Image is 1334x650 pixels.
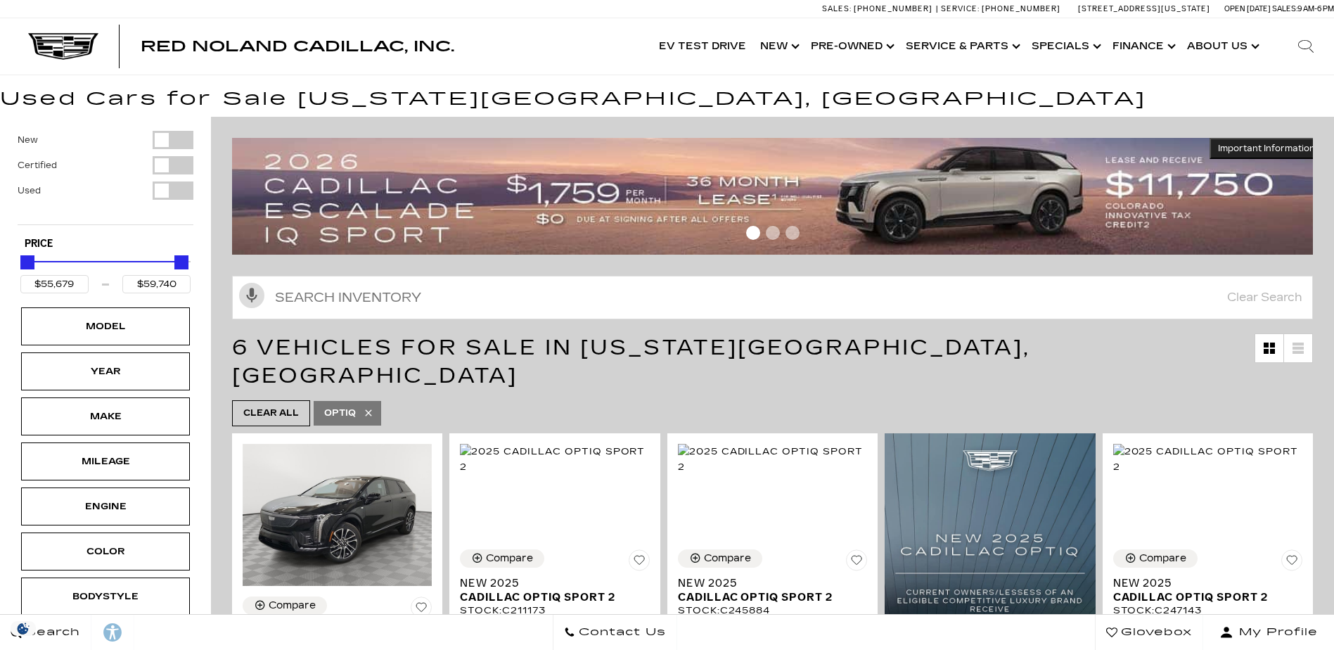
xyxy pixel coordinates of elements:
span: OPTIQ [324,404,356,422]
label: New [18,133,38,147]
span: 9 AM-6 PM [1297,4,1334,13]
span: Sales: [822,4,852,13]
a: Contact Us [553,615,677,650]
div: Bodystyle [70,589,141,604]
input: Search Inventory [232,276,1313,319]
div: BodystyleBodystyle [21,578,190,616]
span: New 2025 [1113,576,1292,590]
button: Compare Vehicle [1113,549,1198,568]
span: Sales: [1272,4,1297,13]
button: Compare Vehicle [243,597,327,615]
img: Cadillac Dark Logo with Cadillac White Text [28,33,98,60]
label: Used [18,184,41,198]
section: Click to Open Cookie Consent Modal [7,621,39,636]
span: Cadillac OPTIQ Sport 2 [460,590,639,604]
span: Go to slide 3 [785,226,800,240]
a: Service & Parts [899,18,1025,75]
div: Model [70,319,141,334]
span: Open [DATE] [1224,4,1271,13]
div: Filter by Vehicle Type [18,131,193,224]
input: Maximum [122,275,191,293]
a: [STREET_ADDRESS][US_STATE] [1078,4,1210,13]
span: Glovebox [1117,623,1192,642]
a: New 2025Cadillac OPTIQ Sport 2 [1113,576,1302,604]
span: Go to slide 1 [746,226,760,240]
img: 2025 Cadillac OPTIQ Sport 2 [678,444,867,475]
a: Service: [PHONE_NUMBER] [936,5,1064,13]
span: 6 Vehicles for Sale in [US_STATE][GEOGRAPHIC_DATA], [GEOGRAPHIC_DATA] [232,335,1030,388]
div: ColorColor [21,533,190,571]
a: EV Test Drive [652,18,753,75]
button: Save Vehicle [411,597,432,623]
span: Search [22,623,80,642]
span: Red Noland Cadillac, Inc. [141,38,454,55]
a: Glovebox [1095,615,1203,650]
button: Open user profile menu [1203,615,1334,650]
span: My Profile [1233,623,1318,642]
div: YearYear [21,352,190,390]
div: Engine [70,499,141,514]
img: 2025 Cadillac OPTIQ Sport 1 [243,444,432,586]
div: Compare [1139,552,1186,565]
div: Year [70,364,141,379]
a: Specials [1025,18,1105,75]
span: [PHONE_NUMBER] [854,4,932,13]
a: Sales: [PHONE_NUMBER] [822,5,936,13]
div: Minimum Price [20,255,34,269]
button: Compare Vehicle [678,549,762,568]
a: Pre-Owned [804,18,899,75]
span: Service: [941,4,980,13]
div: Maximum Price [174,255,188,269]
button: Important Information [1210,138,1323,159]
div: ModelModel [21,307,190,345]
span: Important Information [1218,143,1315,154]
img: 2509-September-FOM-Escalade-IQ-Lease9 [232,138,1323,255]
a: Red Noland Cadillac, Inc. [141,39,454,53]
img: Opt-Out Icon [7,621,39,636]
div: MileageMileage [21,442,190,480]
div: EngineEngine [21,487,190,525]
img: 2025 Cadillac OPTIQ Sport 2 [460,444,649,475]
a: New [753,18,804,75]
a: Finance [1105,18,1180,75]
input: Minimum [20,275,89,293]
div: Stock : C245884 [678,604,867,617]
span: Contact Us [575,623,666,642]
span: Clear All [243,404,299,422]
a: New 2025Cadillac OPTIQ Sport 2 [678,576,867,604]
span: Cadillac OPTIQ Sport 2 [1113,590,1292,604]
div: Price [20,250,191,293]
div: Compare [704,552,751,565]
span: New 2025 [460,576,639,590]
button: Save Vehicle [629,549,650,576]
div: Compare [486,552,533,565]
div: Color [70,544,141,559]
svg: Click to toggle on voice search [239,283,264,308]
div: Stock : C211173 [460,604,649,617]
label: Certified [18,158,57,172]
a: New 2025Cadillac OPTIQ Sport 2 [460,576,649,604]
div: MakeMake [21,397,190,435]
a: About Us [1180,18,1264,75]
div: Compare [269,599,316,612]
span: Cadillac OPTIQ Sport 2 [678,590,857,604]
button: Save Vehicle [1281,549,1302,576]
img: 2025 Cadillac OPTIQ Sport 2 [1113,444,1302,475]
div: Mileage [70,454,141,469]
button: Compare Vehicle [460,549,544,568]
div: Stock : C247143 [1113,604,1302,617]
div: Make [70,409,141,424]
span: Go to slide 2 [766,226,780,240]
span: [PHONE_NUMBER] [982,4,1060,13]
h5: Price [25,238,186,250]
span: New 2025 [678,576,857,590]
button: Save Vehicle [846,549,867,576]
